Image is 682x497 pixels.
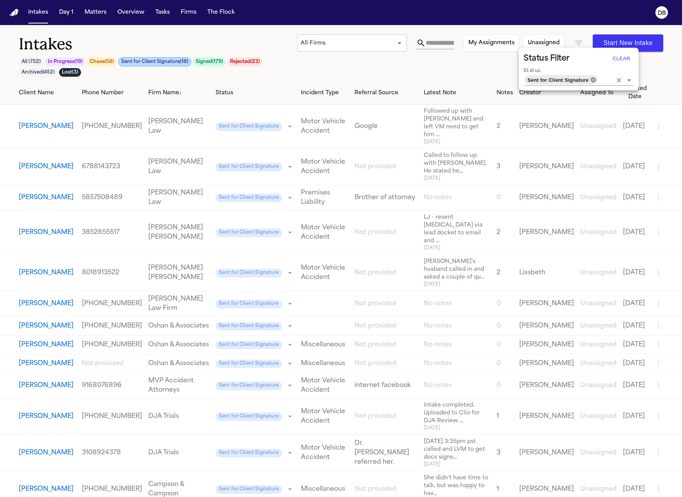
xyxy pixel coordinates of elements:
button: Clear [614,75,624,86]
span: Sent for Client Signature [524,76,592,85]
div: Sent for Client Signature [524,75,598,85]
h2: Status Filter [524,52,570,65]
label: Status [524,68,541,74]
button: Clear [609,52,634,65]
button: Open [624,75,635,86]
